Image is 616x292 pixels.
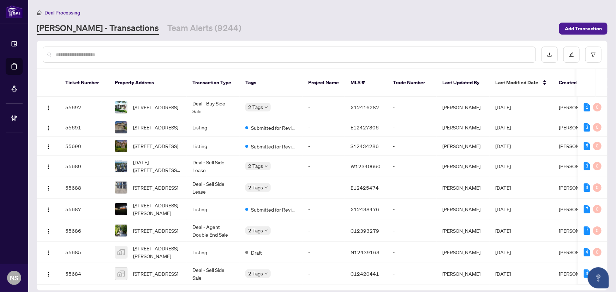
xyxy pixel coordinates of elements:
[43,122,54,133] button: Logo
[60,156,109,177] td: 55689
[43,102,54,113] button: Logo
[60,69,109,97] th: Ticket Number
[46,105,51,111] img: Logo
[43,268,54,279] button: Logo
[248,269,263,278] span: 2 Tags
[60,263,109,285] td: 55684
[115,246,127,258] img: thumbnail-img
[495,163,511,169] span: [DATE]
[495,270,511,277] span: [DATE]
[387,156,437,177] td: -
[264,164,268,168] span: down
[187,97,240,118] td: Deal - Buy Side Sale
[351,227,379,234] span: C12393279
[351,143,379,149] span: S12434286
[387,263,437,285] td: -
[187,69,240,97] th: Transaction Type
[133,201,181,217] span: [STREET_ADDRESS][PERSON_NAME]
[60,118,109,137] td: 55691
[437,97,490,118] td: [PERSON_NAME]
[264,229,268,232] span: down
[584,103,590,111] div: 1
[115,121,127,133] img: thumbnail-img
[46,125,51,131] img: Logo
[248,103,263,111] span: 2 Tags
[133,123,178,131] span: [STREET_ADDRESS]
[591,52,596,57] span: filter
[559,270,597,277] span: [PERSON_NAME]
[563,47,580,63] button: edit
[60,220,109,242] td: 55686
[251,249,262,256] span: Draft
[490,69,553,97] th: Last Modified Date
[303,156,345,177] td: -
[387,118,437,137] td: -
[44,10,80,16] span: Deal Processing
[584,248,590,256] div: 4
[248,226,263,235] span: 2 Tags
[495,206,511,212] span: [DATE]
[437,156,490,177] td: [PERSON_NAME]
[43,225,54,236] button: Logo
[559,163,597,169] span: [PERSON_NAME]
[588,267,609,288] button: Open asap
[10,273,18,283] span: NS
[351,270,379,277] span: C12420441
[43,203,54,215] button: Logo
[387,69,437,97] th: Trade Number
[37,10,42,15] span: home
[437,69,490,97] th: Last Updated By
[495,104,511,110] span: [DATE]
[584,162,590,170] div: 3
[351,206,379,212] span: X12438476
[387,220,437,242] td: -
[115,182,127,194] img: thumbnail-img
[60,199,109,220] td: 55687
[437,220,490,242] td: [PERSON_NAME]
[351,163,381,169] span: W12340660
[43,247,54,258] button: Logo
[303,69,345,97] th: Project Name
[303,177,345,199] td: -
[6,5,23,18] img: logo
[187,263,240,285] td: Deal - Sell Side Sale
[60,177,109,199] td: 55688
[187,242,240,263] td: Listing
[584,269,590,278] div: 3
[593,183,602,192] div: 0
[584,142,590,150] div: 5
[46,229,51,234] img: Logo
[437,263,490,285] td: [PERSON_NAME]
[264,272,268,275] span: down
[109,69,187,97] th: Property Address
[584,123,590,132] div: 3
[248,162,263,170] span: 2 Tags
[133,270,178,278] span: [STREET_ADDRESS]
[115,160,127,172] img: thumbnail-img
[187,220,240,242] td: Deal - Agent Double End Sale
[115,140,127,152] img: thumbnail-img
[559,184,597,191] span: [PERSON_NAME]
[251,124,297,132] span: Submitted for Review
[495,184,511,191] span: [DATE]
[584,205,590,213] div: 7
[593,142,602,150] div: 0
[133,158,181,174] span: [DATE][STREET_ADDRESS][DATE]
[559,249,597,255] span: [PERSON_NAME]
[593,162,602,170] div: 0
[133,244,181,260] span: [STREET_ADDRESS][PERSON_NAME]
[437,118,490,137] td: [PERSON_NAME]
[351,124,379,130] span: E12427306
[559,206,597,212] span: [PERSON_NAME]
[43,160,54,172] button: Logo
[187,137,240,156] td: Listing
[559,104,597,110] span: [PERSON_NAME]
[251,142,297,150] span: Submitted for Review
[303,263,345,285] td: -
[593,205,602,213] div: 0
[303,242,345,263] td: -
[37,22,159,35] a: [PERSON_NAME] - Transactions
[115,268,127,280] img: thumbnail-img
[495,249,511,255] span: [DATE]
[251,206,297,213] span: Submitted for Review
